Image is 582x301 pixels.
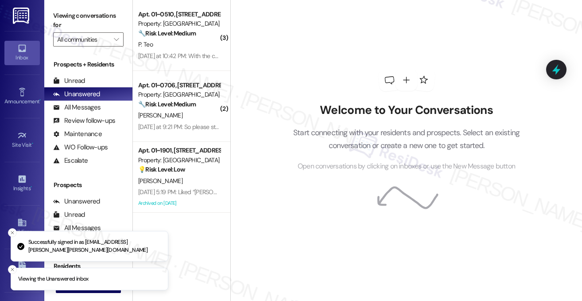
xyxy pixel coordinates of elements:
span: • [39,97,41,103]
a: Leads [4,259,40,283]
div: WO Follow-ups [53,143,108,152]
div: Apt. 01~1901, [STREET_ADDRESS][GEOGRAPHIC_DATA][US_STATE][STREET_ADDRESS] [138,146,220,155]
div: Unanswered [53,90,100,99]
i:  [114,36,119,43]
div: Review follow-ups [53,116,115,125]
a: Site Visit • [4,128,40,152]
span: P. Teo [138,40,153,48]
a: Insights • [4,172,40,195]
img: ResiDesk Logo [13,8,31,24]
div: All Messages [53,223,101,233]
div: All Messages [53,103,101,112]
div: [DATE] at 9:21 PM: So please stop asking if you live up to my expectations. The answer is never t... [138,123,497,131]
button: Close toast [8,265,17,274]
p: Viewing the Unanswered inbox [18,275,89,283]
a: Buildings [4,215,40,239]
span: • [31,184,32,190]
h2: Welcome to Your Conversations [280,103,533,117]
strong: 💡 Risk Level: Low [138,165,185,173]
input: All communities [57,32,109,47]
div: Property: [GEOGRAPHIC_DATA] [138,90,220,99]
div: Property: [GEOGRAPHIC_DATA] [138,19,220,28]
div: Unanswered [53,197,100,206]
strong: 🔧 Risk Level: Medium [138,29,196,37]
div: Prospects + Residents [44,60,132,69]
div: Maintenance [53,129,102,139]
div: Apt. 01~0510, [STREET_ADDRESS][PERSON_NAME] [138,10,220,19]
span: • [32,141,33,147]
span: Open conversations by clicking on inboxes or use the New Message button [298,161,515,172]
div: Prospects [44,180,132,190]
label: Viewing conversations for [53,9,124,32]
span: [PERSON_NAME] [138,177,182,185]
a: Inbox [4,41,40,65]
span: [PERSON_NAME] [138,111,182,119]
strong: 🔧 Risk Level: Medium [138,100,196,108]
div: Archived on [DATE] [137,198,221,209]
div: Unread [53,210,85,219]
p: Start connecting with your residents and prospects. Select an existing conversation or create a n... [280,126,533,152]
p: Successfully signed in as [EMAIL_ADDRESS][PERSON_NAME][PERSON_NAME][DOMAIN_NAME] [28,238,161,254]
button: Close toast [8,228,17,237]
div: Escalate [53,156,88,165]
div: Unread [53,76,85,86]
div: Apt. 01~0706, [STREET_ADDRESS][PERSON_NAME] [138,81,220,90]
div: [DATE] at 10:42 PM: With the configuration [138,52,245,60]
div: Property: [GEOGRAPHIC_DATA] [138,156,220,165]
